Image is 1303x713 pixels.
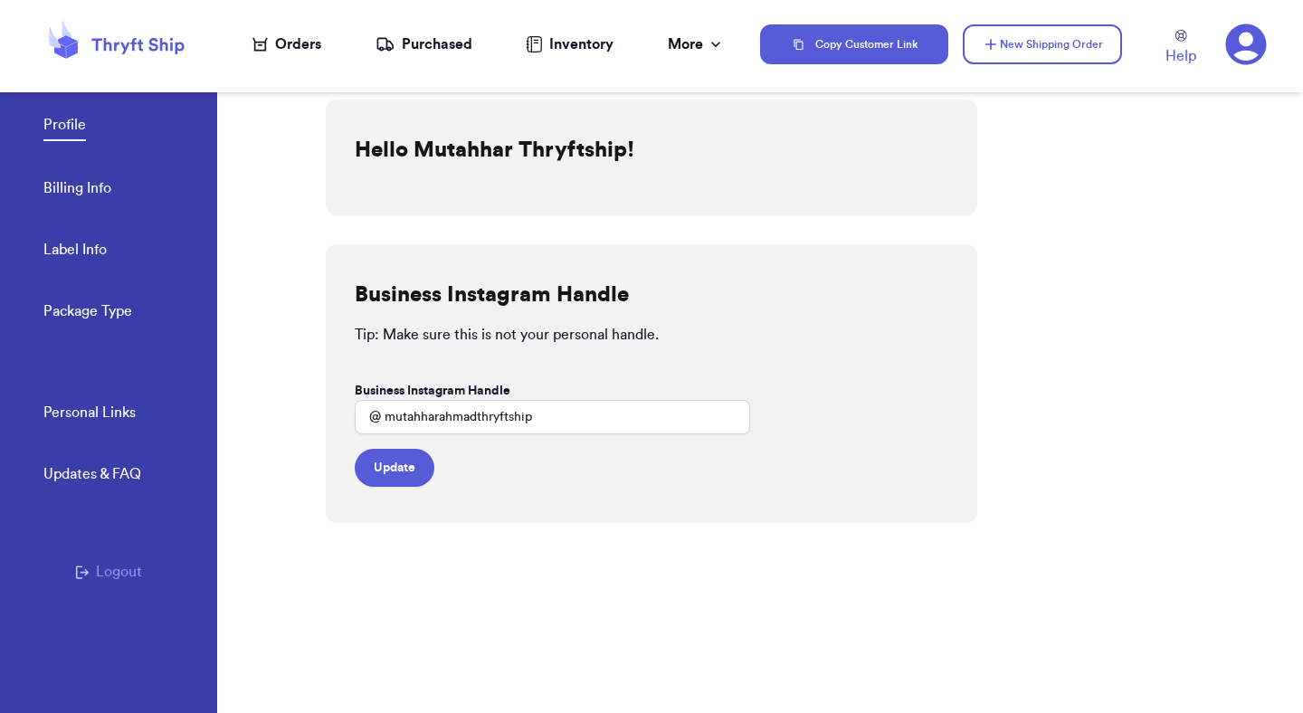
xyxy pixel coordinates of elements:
a: Updates & FAQ [43,463,141,489]
div: Updates & FAQ [43,463,141,485]
span: Help [1165,45,1196,67]
a: Personal Links [43,402,136,427]
h2: Hello Mutahhar Thryftship! [355,136,634,165]
label: Business Instagram Handle [355,382,510,400]
button: Logout [75,561,142,583]
a: Profile [43,114,86,141]
button: Copy Customer Link [760,24,948,64]
a: Help [1165,30,1196,67]
a: Inventory [526,33,613,55]
a: Orders [252,33,321,55]
p: Tip: Make sure this is not your personal handle. [355,324,948,346]
div: More [668,33,725,55]
a: Purchased [376,33,472,55]
button: Update [355,449,434,487]
a: Label Info [43,239,107,264]
button: New Shipping Order [963,24,1122,64]
a: Billing Info [43,177,111,203]
div: @ [355,400,381,434]
h2: Business Instagram Handle [355,280,629,309]
a: Package Type [43,300,132,326]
